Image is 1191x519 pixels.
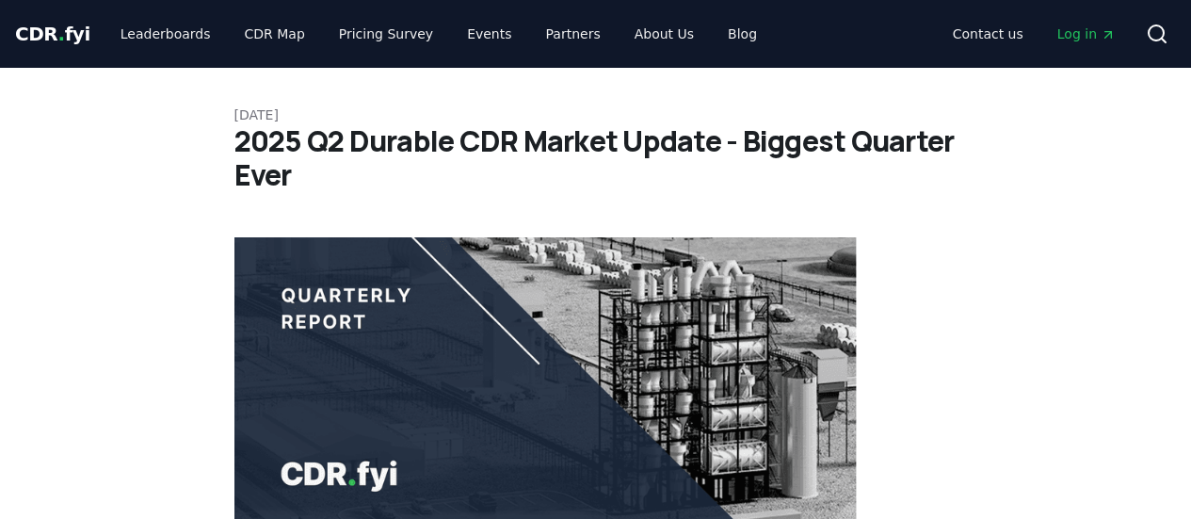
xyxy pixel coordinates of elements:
span: CDR fyi [15,23,90,45]
a: Partners [531,17,616,51]
a: Log in [1042,17,1131,51]
p: [DATE] [234,105,958,124]
a: Events [452,17,526,51]
a: Contact us [938,17,1038,51]
a: Leaderboards [105,17,226,51]
span: Log in [1057,24,1116,43]
nav: Main [105,17,772,51]
a: CDR Map [230,17,320,51]
a: About Us [620,17,709,51]
a: CDR.fyi [15,21,90,47]
a: Pricing Survey [324,17,448,51]
nav: Main [938,17,1131,51]
a: Blog [713,17,772,51]
h1: 2025 Q2 Durable CDR Market Update - Biggest Quarter Ever [234,124,958,192]
span: . [58,23,65,45]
